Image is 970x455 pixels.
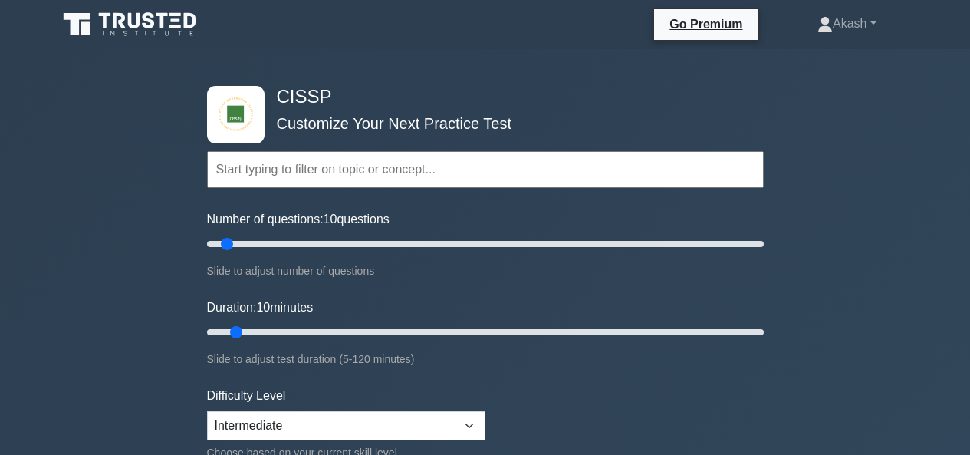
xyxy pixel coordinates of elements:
[207,350,764,368] div: Slide to adjust test duration (5-120 minutes)
[207,262,764,280] div: Slide to adjust number of questions
[660,15,751,34] a: Go Premium
[271,86,689,108] h4: CISSP
[207,210,390,229] label: Number of questions: questions
[207,387,286,405] label: Difficulty Level
[256,301,270,314] span: 10
[781,8,913,39] a: Akash
[207,298,314,317] label: Duration: minutes
[207,151,764,188] input: Start typing to filter on topic or concept...
[324,213,337,226] span: 10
